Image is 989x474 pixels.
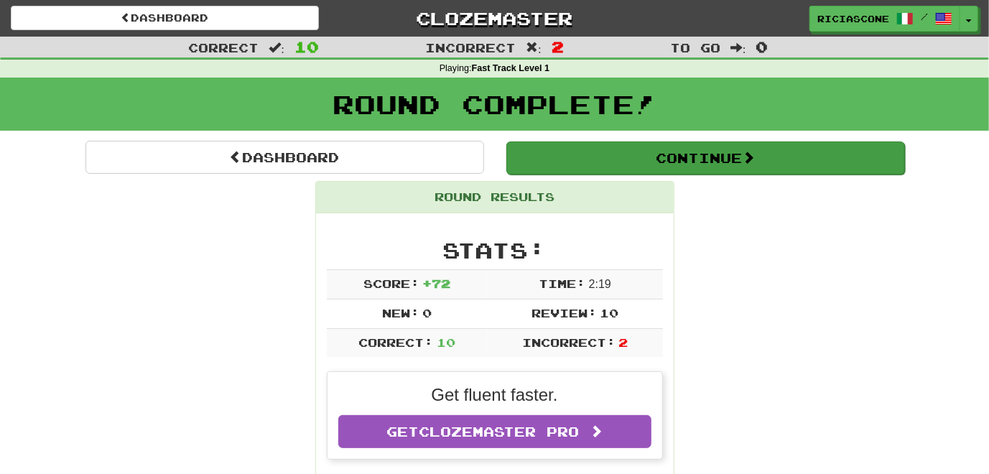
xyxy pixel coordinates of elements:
strong: Fast Track Level 1 [472,63,550,73]
span: Clozemaster Pro [419,424,579,440]
p: Get fluent faster. [338,383,651,407]
span: Incorrect: [522,335,616,349]
span: : [526,42,542,54]
span: Score: [363,276,419,290]
span: : [730,42,746,54]
span: 10 [294,38,319,55]
button: Continue [506,141,905,175]
div: Round Results [316,182,674,213]
span: + 72 [422,276,450,290]
a: GetClozemaster Pro [338,415,651,448]
span: / [921,11,928,22]
span: New: [382,306,419,320]
span: Correct [188,40,259,55]
span: Incorrect [425,40,516,55]
span: 10 [600,306,618,320]
span: 2 [552,38,564,55]
span: Correct: [358,335,433,349]
span: 2 : 19 [589,278,611,290]
span: RICIASCONE [817,12,889,25]
a: Clozemaster [340,6,649,31]
a: Dashboard [11,6,319,30]
a: Dashboard [85,141,484,174]
span: To go [670,40,720,55]
span: Time: [539,276,585,290]
span: : [269,42,284,54]
h1: Round Complete! [5,90,984,118]
span: 0 [422,306,432,320]
span: 2 [618,335,628,349]
a: RICIASCONE / [809,6,960,32]
span: 10 [437,335,455,349]
span: Review: [531,306,597,320]
h2: Stats: [327,238,663,262]
span: 0 [756,38,769,55]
